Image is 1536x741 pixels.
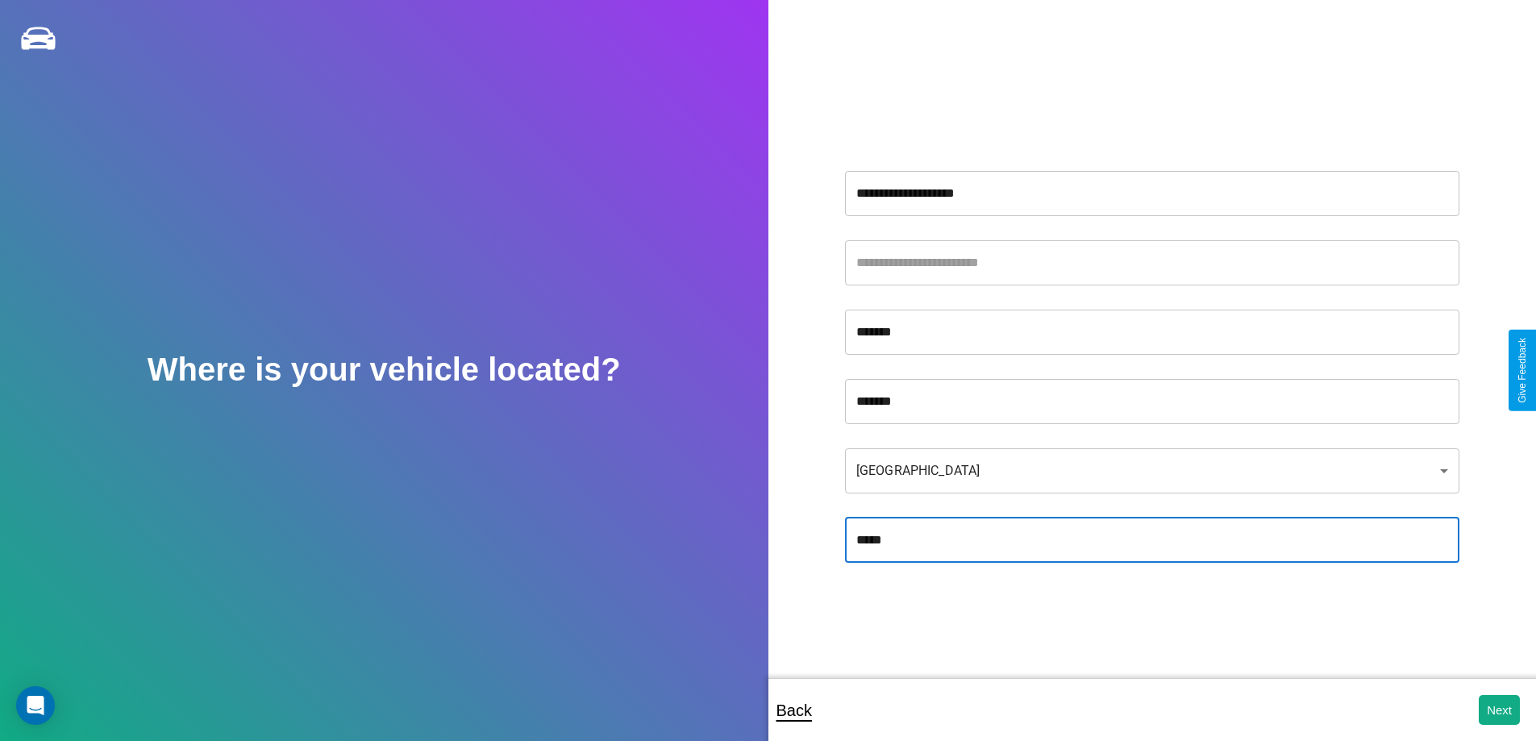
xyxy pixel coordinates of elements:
[1479,695,1520,725] button: Next
[845,448,1459,493] div: [GEOGRAPHIC_DATA]
[1517,338,1528,403] div: Give Feedback
[16,686,55,725] div: Open Intercom Messenger
[776,696,812,725] p: Back
[148,352,621,388] h2: Where is your vehicle located?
